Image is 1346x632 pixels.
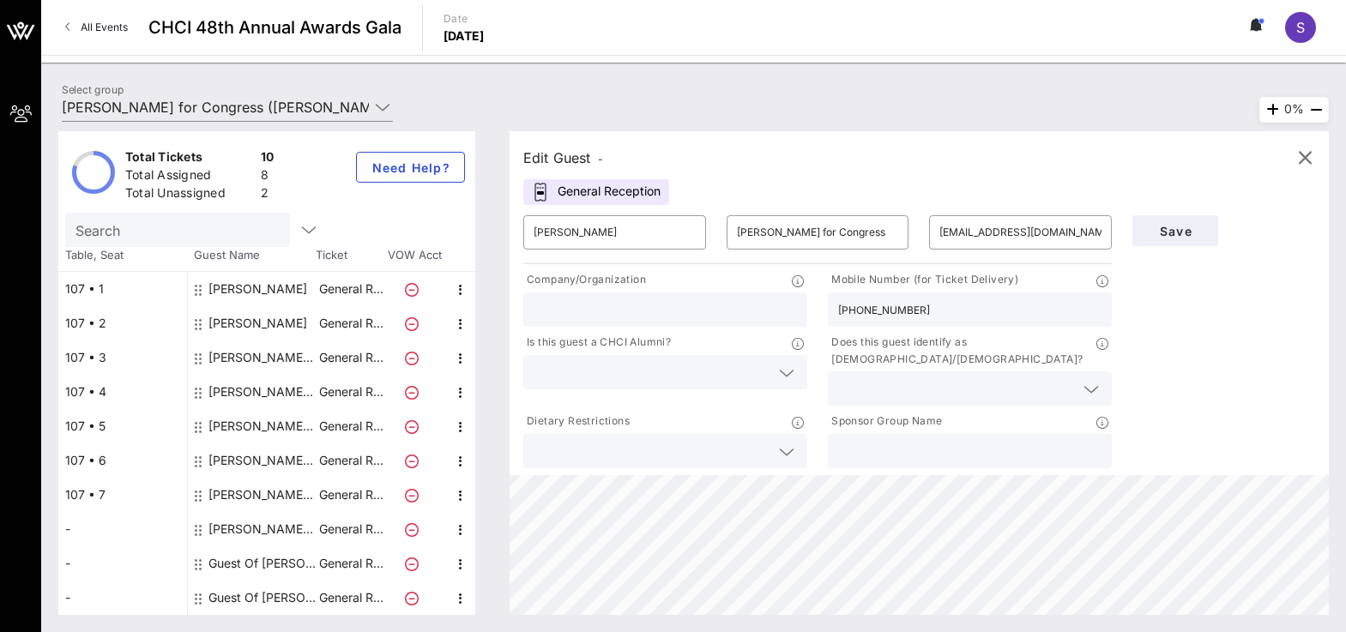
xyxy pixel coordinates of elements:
[317,581,385,615] p: General R…
[317,272,385,306] p: General R…
[1259,97,1329,123] div: 0%
[58,272,187,306] div: 107 • 1
[208,546,317,581] div: Guest Of Jeffries for Congress
[1132,215,1218,246] button: Save
[58,443,187,478] div: 107 • 6
[534,219,696,246] input: First Name*
[444,27,485,45] p: [DATE]
[444,10,485,27] p: Date
[317,478,385,512] p: General R…
[737,219,899,246] input: Last Name*
[208,478,317,512] div: Andrea Zayas Jeffries for Congress
[58,409,187,443] div: 107 • 5
[828,334,1096,368] p: Does this guest identify as [DEMOGRAPHIC_DATA]/[DEMOGRAPHIC_DATA]?
[62,83,124,96] label: Select group
[598,153,603,166] span: -
[828,271,1018,289] p: Mobile Number (for Ticket Delivery)
[208,306,307,340] div: Lilian Sanchez
[1285,12,1316,43] div: S
[317,443,385,478] p: General R…
[58,247,187,264] span: Table, Seat
[523,146,603,170] div: Edit Guest
[523,271,646,289] p: Company/Organization
[208,443,317,478] div: Javier Gamboa Jeffries for Congress
[125,166,254,188] div: Total Assigned
[523,412,630,430] p: Dietary Restrictions
[261,166,275,188] div: 8
[187,247,316,264] span: Guest Name
[58,306,187,340] div: 107 • 2
[208,512,317,546] div: Angelica Razo Jeffries for Congress
[317,375,385,409] p: General R…
[317,409,385,443] p: General R…
[371,160,450,175] span: Need Help?
[208,375,317,409] div: Xochitl Oseguera Jeffries for Congress
[939,219,1102,246] input: Email*
[384,247,444,264] span: VOW Acct
[125,184,254,206] div: Total Unassigned
[208,409,317,443] div: Allison Zayas Jeffries for Congress
[317,306,385,340] p: General R…
[58,340,187,375] div: 107 • 3
[317,546,385,581] p: General R…
[261,148,275,170] div: 10
[1146,224,1204,238] span: Save
[523,334,671,352] p: Is this guest a CHCI Alumni?
[81,21,128,33] span: All Events
[317,512,385,546] p: General R…
[317,340,385,375] p: General R…
[1296,19,1305,36] span: S
[58,375,187,409] div: 107 • 4
[125,148,254,170] div: Total Tickets
[58,546,187,581] div: -
[356,152,465,183] button: Need Help?
[208,581,317,615] div: Guest Of Jeffries for Congress
[58,478,187,512] div: 107 • 7
[148,15,401,40] span: CHCI 48th Annual Awards Gala
[55,14,138,41] a: All Events
[316,247,384,264] span: Ticket
[208,340,317,375] div: María R. González Jeffries for Congress
[208,272,307,306] div: Vanessa CARDENAS
[58,512,187,546] div: -
[58,581,187,615] div: -
[523,179,669,205] div: General Reception
[261,184,275,206] div: 2
[828,412,942,430] p: Sponsor Group Name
